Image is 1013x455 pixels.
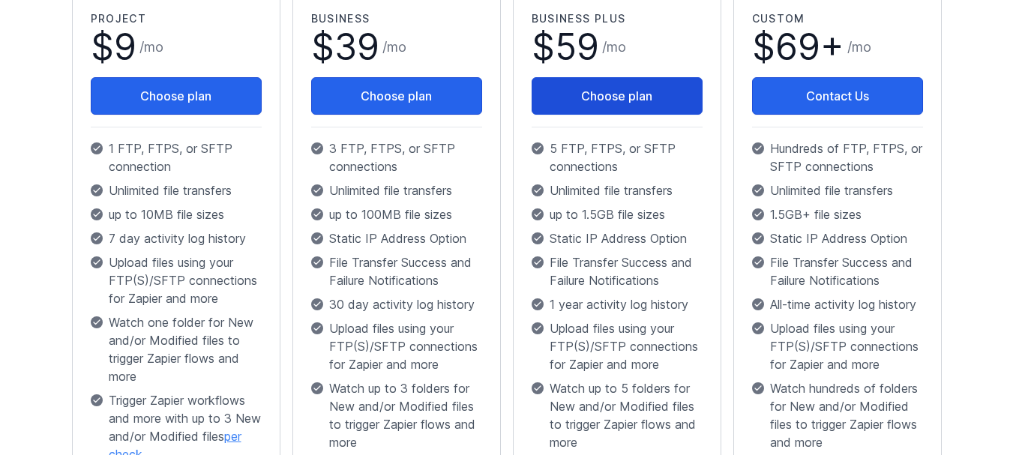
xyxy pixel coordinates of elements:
p: Watch up to 5 folders for New and/or Modified files to trigger Zapier flows and more [532,379,703,451]
span: / [602,37,626,58]
h2: Custom [752,11,923,26]
span: $ [532,29,599,65]
span: 59 [555,25,599,69]
span: 39 [334,25,379,69]
p: Unlimited file transfers [752,181,923,199]
p: 5 FTP, FTPS, or SFTP connections [532,139,703,175]
span: mo [607,39,626,55]
span: mo [144,39,163,55]
h2: Project [91,11,262,26]
span: / [139,37,163,58]
iframe: Drift Widget Chat Controller [938,380,995,437]
a: Contact Us [752,77,923,115]
p: Static IP Address Option [752,229,923,247]
p: Upload files using your FTP(S)/SFTP connections for Zapier and more [91,253,262,307]
p: Hundreds of FTP, FTPS, or SFTP connections [752,139,923,175]
p: Upload files using your FTP(S)/SFTP connections for Zapier and more [752,319,923,373]
span: mo [387,39,406,55]
p: 1 FTP, FTPS, or SFTP connection [91,139,262,175]
p: Watch one folder for New and/or Modified files to trigger Zapier flows and more [91,313,262,385]
h2: Business [311,11,482,26]
span: $ [91,29,136,65]
button: Choose plan [532,77,703,115]
p: 3 FTP, FTPS, or SFTP connections [311,139,482,175]
span: 9 [114,25,136,69]
span: / [847,37,871,58]
h2: Business Plus [532,11,703,26]
p: Watch hundreds of folders for New and/or Modified files to trigger Zapier flows and more [752,379,923,451]
p: up to 1.5GB file sizes [532,205,703,223]
p: up to 10MB file sizes [91,205,262,223]
p: Upload files using your FTP(S)/SFTP connections for Zapier and more [311,319,482,373]
p: All-time activity log history [752,295,923,313]
p: Watch up to 3 folders for New and/or Modified files to trigger Zapier flows and more [311,379,482,451]
button: Choose plan [91,77,262,115]
p: 30 day activity log history [311,295,482,313]
p: up to 100MB file sizes [311,205,482,223]
span: $ [752,29,844,65]
p: 7 day activity log history [91,229,262,247]
p: Static IP Address Option [311,229,482,247]
span: mo [852,39,871,55]
p: 1 year activity log history [532,295,703,313]
p: Unlimited file transfers [91,181,262,199]
p: Upload files using your FTP(S)/SFTP connections for Zapier and more [532,319,703,373]
p: File Transfer Success and Failure Notifications [311,253,482,289]
span: 69+ [775,25,844,69]
p: Static IP Address Option [532,229,703,247]
button: Choose plan [311,77,482,115]
p: Unlimited file transfers [532,181,703,199]
span: $ [311,29,379,65]
span: / [382,37,406,58]
p: File Transfer Success and Failure Notifications [532,253,703,289]
p: Unlimited file transfers [311,181,482,199]
p: File Transfer Success and Failure Notifications [752,253,923,289]
p: 1.5GB+ file sizes [752,205,923,223]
